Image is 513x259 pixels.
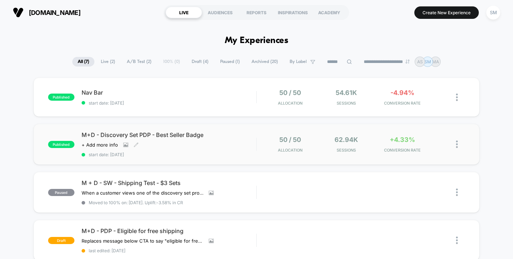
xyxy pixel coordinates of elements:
[48,189,74,196] span: paused
[166,7,202,18] div: LIVE
[48,94,74,101] span: published
[29,9,81,16] span: [DOMAIN_NAME]
[311,7,347,18] div: ACADEMY
[405,59,410,64] img: end
[390,136,415,143] span: +4.33%
[484,5,502,20] button: SM
[82,238,203,244] span: Replaces message below CTA to say "eligible for free shipping" on all PDPs $50+ (US only)
[486,6,500,20] div: SM
[290,59,307,64] span: By Label
[186,57,214,67] span: Draft ( 4 )
[336,89,357,96] span: 54.61k
[13,7,24,18] img: Visually logo
[82,248,256,253] span: last edited: [DATE]
[246,57,283,67] span: Archived ( 20 )
[279,89,301,96] span: 50 / 50
[456,189,458,196] img: close
[11,7,83,18] button: [DOMAIN_NAME]
[335,136,358,143] span: 62.94k
[121,57,157,67] span: A/B Test ( 2 )
[278,148,302,153] span: Allocation
[275,7,311,18] div: INSPIRATIONS
[202,7,238,18] div: AUDIENCES
[456,237,458,244] img: close
[390,89,414,96] span: -4.94%
[417,59,423,64] p: AS
[215,57,245,67] span: Paused ( 1 )
[424,59,431,64] p: SM
[82,89,256,96] span: Nav Bar
[238,7,275,18] div: REPORTS
[72,57,94,67] span: All ( 7 )
[82,179,256,186] span: M + D - SW - Shipping Test - $3 Sets
[414,6,479,19] button: Create New Experience
[48,237,74,244] span: draft
[82,227,256,234] span: M+D - PDP - Eligible for free shipping
[82,190,203,196] span: When a customer views one of the discovery set products, the free shipping banner at the top is h...
[82,152,256,157] span: start date: [DATE]
[82,142,118,148] span: + Add more info
[376,148,429,153] span: CONVERSION RATE
[376,101,429,106] span: CONVERSION RATE
[225,36,289,46] h1: My Experiences
[89,200,183,205] span: Moved to 100% on: [DATE] . Uplift: -3.58% in CR
[320,148,372,153] span: Sessions
[320,101,372,106] span: Sessions
[432,59,439,64] p: MA
[456,141,458,148] img: close
[48,141,74,148] span: published
[279,136,301,143] span: 50 / 50
[278,101,302,106] span: Allocation
[456,94,458,101] img: close
[82,131,256,138] span: M+D - Discovery Set PDP - Best Seller Badge
[82,100,256,106] span: start date: [DATE]
[95,57,120,67] span: Live ( 2 )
